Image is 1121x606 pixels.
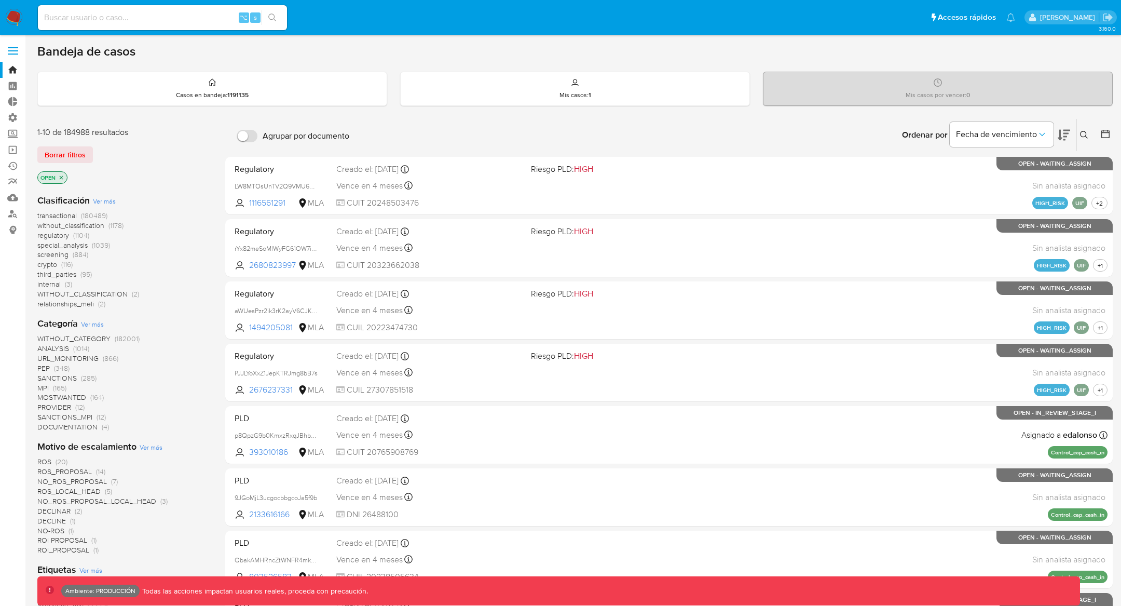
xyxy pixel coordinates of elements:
p: Todas las acciones impactan usuarios reales, proceda con precaución. [140,586,368,596]
a: Notificaciones [1006,13,1015,22]
a: Salir [1102,12,1113,23]
span: Accesos rápidos [938,12,996,23]
button: search-icon [262,10,283,25]
p: stella.andriano@mercadolibre.com [1040,12,1099,22]
span: s [254,12,257,22]
input: Buscar usuario o caso... [38,11,287,24]
p: Ambiente: PRODUCCIÓN [65,589,135,593]
span: ⌥ [240,12,248,22]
